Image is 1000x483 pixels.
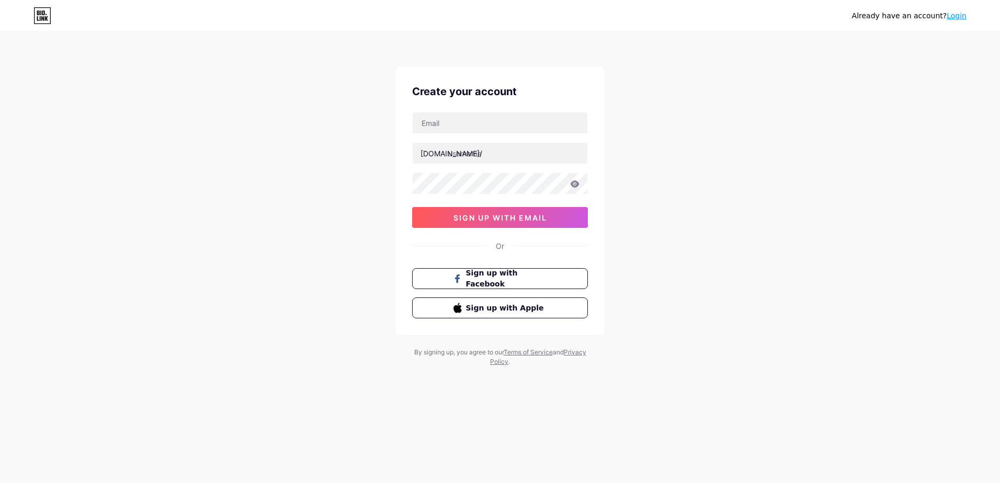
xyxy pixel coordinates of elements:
button: Sign up with Apple [412,297,588,318]
a: Login [947,11,967,20]
div: [DOMAIN_NAME]/ [421,148,482,159]
div: Or [496,240,504,251]
div: Create your account [412,84,588,99]
button: sign up with email [412,207,588,228]
button: Sign up with Facebook [412,268,588,289]
input: Email [413,112,587,133]
input: username [413,143,587,164]
div: Already have an account? [852,10,967,21]
span: sign up with email [453,213,547,222]
span: Sign up with Facebook [466,268,547,290]
div: By signing up, you agree to our and . [411,348,589,366]
span: Sign up with Apple [466,303,547,314]
a: Terms of Service [504,348,553,356]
